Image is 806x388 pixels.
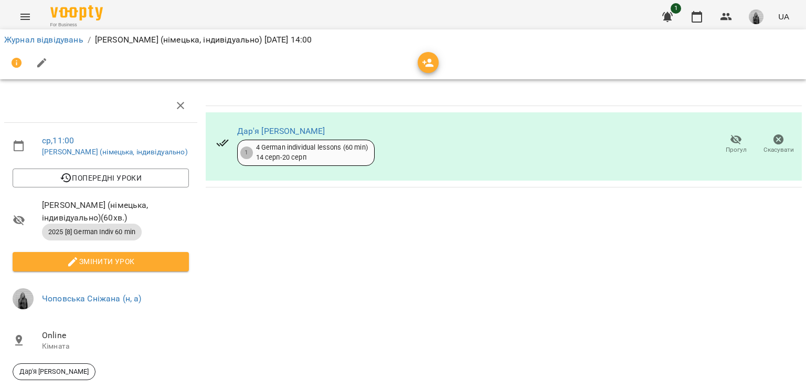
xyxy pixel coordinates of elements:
[757,130,800,159] button: Скасувати
[95,34,312,46] p: [PERSON_NAME] (німецька, індивідуально) [DATE] 14:00
[4,35,83,45] a: Журнал відвідувань
[21,255,181,268] span: Змінити урок
[671,3,681,14] span: 1
[237,126,325,136] a: Дар'я [PERSON_NAME]
[763,145,794,154] span: Скасувати
[749,9,763,24] img: 465148d13846e22f7566a09ee851606a.jpeg
[726,145,747,154] span: Прогул
[13,288,34,309] img: 465148d13846e22f7566a09ee851606a.jpeg
[88,34,91,46] li: /
[715,130,757,159] button: Прогул
[4,34,802,46] nav: breadcrumb
[240,146,253,159] div: 1
[50,22,103,28] span: For Business
[42,293,142,303] a: Чоповська Сніжана (н, а)
[50,5,103,20] img: Voopty Logo
[13,367,95,376] span: Дар'я [PERSON_NAME]
[42,135,74,145] a: ср , 11:00
[13,169,189,187] button: Попередні уроки
[778,11,789,22] span: UA
[13,252,189,271] button: Змінити урок
[42,199,189,224] span: [PERSON_NAME] (німецька, індивідуально) ( 60 хв. )
[42,329,189,342] span: Online
[42,227,142,237] span: 2025 [8] German Indiv 60 min
[256,143,368,162] div: 4 German individual lessons (60 min) 14 серп - 20 серп
[774,7,793,26] button: UA
[13,363,96,380] div: Дар'я [PERSON_NAME]
[21,172,181,184] span: Попередні уроки
[42,341,189,352] p: Кімната
[13,4,38,29] button: Menu
[42,148,188,156] a: [PERSON_NAME] (німецька, індивідуально)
